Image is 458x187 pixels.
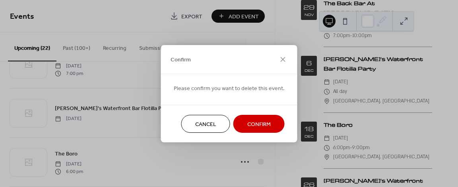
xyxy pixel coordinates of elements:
[171,56,191,64] span: Confirm
[195,120,216,128] span: Cancel
[181,115,230,133] button: Cancel
[233,115,285,133] button: Confirm
[247,120,271,128] span: Confirm
[174,84,285,93] span: Please confirm you want to delete this event.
